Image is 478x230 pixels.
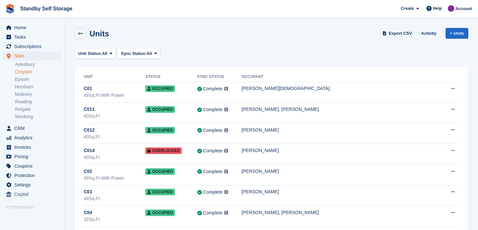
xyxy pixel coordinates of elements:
[15,84,61,90] a: Horsham
[78,50,102,57] span: Unit Status:
[84,175,145,182] div: 49Sq.Ft With Power
[15,114,61,120] a: Worthing
[224,211,228,215] img: icon-info-grey-7440780725fd019a000dd9b08b2336e03edf1995a4989e88bcd33f0948082b44.svg
[241,72,441,82] th: Occupant
[381,28,415,39] a: Export CSV
[54,213,61,221] a: Preview store
[15,91,61,97] a: Molesey
[90,29,109,38] h2: Units
[241,147,441,154] div: [PERSON_NAME]
[3,51,61,60] a: menu
[84,216,145,223] div: 32Sq.Ft
[145,72,197,82] th: Status
[203,168,223,175] div: Complete
[15,76,61,83] a: Epsom
[6,204,65,211] span: Storefront
[18,3,75,14] a: Standby Self Storage
[448,5,454,12] img: Sue Ford
[224,108,228,111] img: icon-info-grey-7440780725fd019a000dd9b08b2336e03edf1995a4989e88bcd33f0948082b44.svg
[145,85,175,92] span: Occupied
[75,48,116,59] button: Unit Status: All
[14,180,53,189] span: Settings
[3,133,61,142] a: menu
[14,190,53,199] span: Capital
[3,161,61,171] a: menu
[241,188,441,195] div: [PERSON_NAME]
[241,106,441,113] div: [PERSON_NAME], [PERSON_NAME]
[14,143,53,152] span: Invoices
[3,152,61,161] a: menu
[84,106,94,113] span: C011
[145,210,175,216] span: Occupied
[224,128,228,132] img: icon-info-grey-7440780725fd019a000dd9b08b2336e03edf1995a4989e88bcd33f0948082b44.svg
[203,210,223,216] div: Complete
[203,106,223,113] div: Complete
[84,134,145,140] div: 40Sq.Ft
[224,170,228,173] img: icon-info-grey-7440780725fd019a000dd9b08b2336e03edf1995a4989e88bcd33f0948082b44.svg
[455,6,472,12] span: Account
[145,147,182,154] span: Overlocked
[14,124,53,133] span: CRM
[82,72,145,82] th: Unit
[15,106,61,112] a: Reigate
[147,50,152,57] span: All
[241,209,441,216] div: [PERSON_NAME], [PERSON_NAME]
[84,147,94,154] span: C014
[224,190,228,194] img: icon-info-grey-7440780725fd019a000dd9b08b2336e03edf1995a4989e88bcd33f0948082b44.svg
[84,168,92,175] span: C02
[15,61,61,68] a: Aylesbury
[145,127,175,134] span: Occupied
[14,152,53,161] span: Pricing
[145,189,175,195] span: Occupied
[15,69,61,75] a: Croydon
[203,85,223,92] div: Complete
[203,147,223,154] div: Complete
[84,113,145,120] div: 40Sq.Ft
[433,5,442,12] span: Help
[224,87,228,91] img: icon-info-grey-7440780725fd019a000dd9b08b2336e03edf1995a4989e88bcd33f0948082b44.svg
[84,154,145,161] div: 40Sq.Ft
[84,188,92,195] span: C03
[14,51,53,60] span: Sites
[14,171,53,180] span: Protection
[3,124,61,133] a: menu
[14,32,53,42] span: Tasks
[3,171,61,180] a: menu
[3,23,61,32] a: menu
[102,50,107,57] span: All
[117,48,161,59] button: Sync Status: All
[84,127,94,134] span: C012
[3,143,61,152] a: menu
[401,5,414,12] span: Create
[145,168,175,175] span: Occupied
[203,127,223,134] div: Complete
[14,212,53,222] span: Booking Portal
[224,149,228,153] img: icon-info-grey-7440780725fd019a000dd9b08b2336e03edf1995a4989e88bcd33f0948082b44.svg
[121,50,147,57] span: Sync Status:
[14,161,53,171] span: Coupons
[3,32,61,42] a: menu
[241,85,441,92] div: [PERSON_NAME][DEMOGRAPHIC_DATA]
[446,28,468,39] a: + Units
[14,133,53,142] span: Analytics
[197,72,242,82] th: Sync Status
[3,180,61,189] a: menu
[3,190,61,199] a: menu
[84,85,92,92] span: C01
[84,195,145,202] div: 49Sq.Ft
[3,212,61,222] a: menu
[84,209,92,216] span: C04
[5,4,15,14] img: stora-icon-8386f47178a22dfd0bd8f6a31ec36ba5ce8667c1dd55bd0f319d3a0aa187defe.svg
[3,42,61,51] a: menu
[419,28,439,39] a: Activity
[14,42,53,51] span: Subscriptions
[84,92,145,99] div: 49Sq.Ft With Power
[14,23,53,32] span: Home
[241,127,441,134] div: [PERSON_NAME]
[15,99,61,105] a: Reading
[389,30,412,37] span: Export CSV
[241,168,441,175] div: [PERSON_NAME]
[203,189,223,196] div: Complete
[145,106,175,113] span: Occupied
